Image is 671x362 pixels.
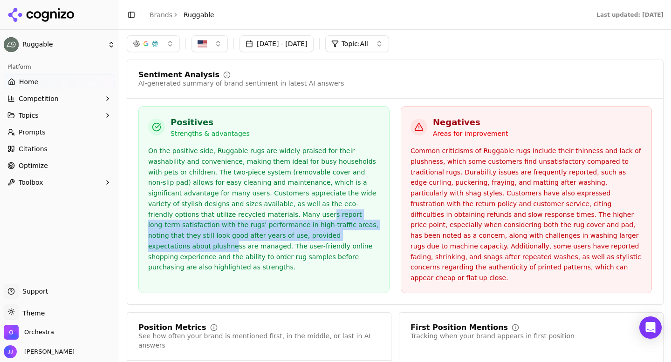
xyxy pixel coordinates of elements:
[138,324,206,331] div: Position Metrics
[19,309,45,317] span: Theme
[433,129,508,138] p: Areas for improvement
[150,10,214,20] nav: breadcrumb
[411,146,642,283] div: Common criticisms of Ruggable rugs include their thinness and lack of plushness, which some custo...
[19,144,48,154] span: Citations
[411,324,508,331] div: First Position Mentions
[4,325,19,340] img: Orchestra
[19,111,39,120] span: Topics
[433,116,508,129] h3: Negatives
[138,79,344,88] div: AI-generated summary of brand sentiment in latest AI answers
[4,158,115,173] a: Optimize
[4,37,19,52] img: Ruggable
[21,348,75,356] span: [PERSON_NAME]
[4,325,54,340] button: Open organization switcher
[639,316,662,339] div: Open Intercom Messenger
[4,175,115,190] button: Toolbox
[240,35,314,52] button: [DATE] - [DATE]
[4,345,17,358] img: Jeff Jensen
[4,141,115,156] a: Citations
[148,146,380,273] div: On the positive side, Ruggable rugs are widely praised for their washability and convenience, mak...
[342,39,368,48] span: Topic: All
[4,345,75,358] button: Open user button
[138,331,380,350] div: See how often your brand is mentioned first, in the middle, or last in AI answers
[138,71,219,79] div: Sentiment Analysis
[171,116,250,129] h3: Positives
[150,11,172,19] a: Brands
[198,39,207,48] img: US
[4,108,115,123] button: Topics
[4,60,115,74] div: Platform
[19,77,38,87] span: Home
[171,129,250,138] p: Strengths & advantages
[411,331,575,341] div: Tracking when your brand appears in first position
[19,178,43,187] span: Toolbox
[24,328,54,336] span: Orchestra
[19,127,46,137] span: Prompts
[4,91,115,106] button: Competition
[4,125,115,140] a: Prompts
[184,10,214,20] span: Ruggable
[19,161,48,170] span: Optimize
[19,94,59,103] span: Competition
[19,287,48,296] span: Support
[4,74,115,89] a: Home
[596,11,664,19] div: Last updated: [DATE]
[22,40,104,49] span: Ruggable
